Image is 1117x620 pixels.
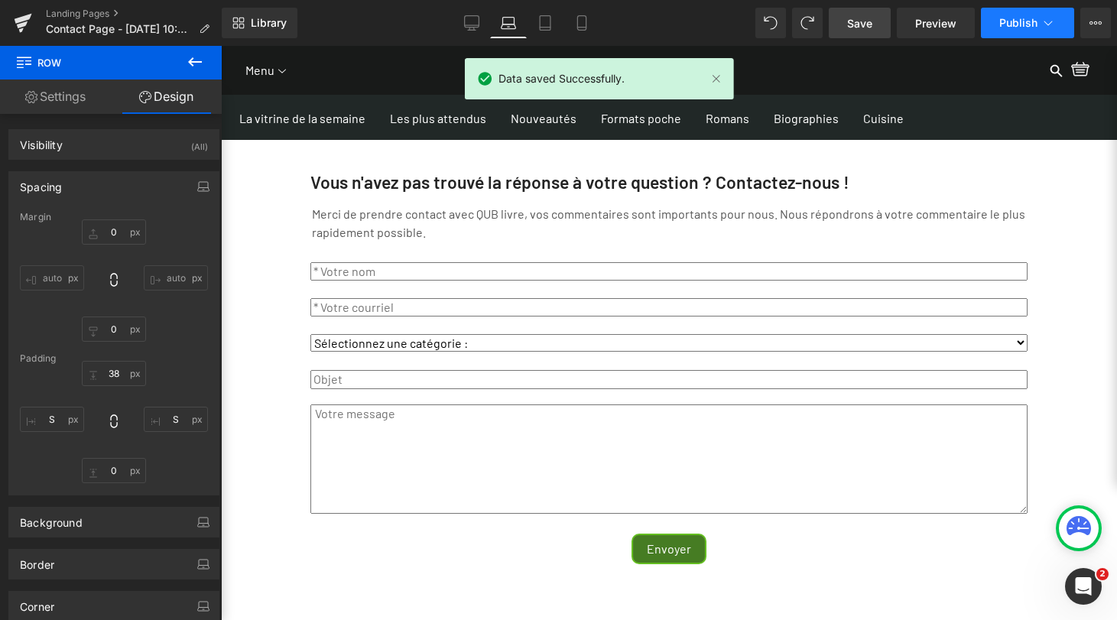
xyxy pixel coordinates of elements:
[411,488,485,518] button: Envoyer
[144,265,208,291] input: 0
[31,33,119,50] img: logo
[89,216,807,235] input: * Votre nom
[22,268,284,297] a: ❓Visit Help center
[15,46,168,80] span: Row
[150,24,180,55] img: Profile image for Sinclair
[179,24,209,55] img: Profile image for Henry
[31,425,274,456] button: Send Feedback
[897,8,975,38] a: Preview
[290,65,356,80] a: Nouveautés
[553,65,618,80] a: Biographies
[981,8,1074,38] button: Publish
[498,70,625,87] span: Data saved Successfully.
[847,15,872,31] span: Save
[82,219,146,245] input: 0
[82,316,146,342] input: 0
[414,16,479,32] img: QUB livre logo
[15,180,291,254] div: Envoyez-nous un messageNous répondons généralement en moins de 30 minutes
[31,193,255,209] div: Envoyez-nous un message
[153,477,306,538] button: Conversations
[20,407,84,432] input: 0
[18,65,144,80] a: La vitrine de la semaine
[111,80,222,114] a: Design
[55,515,99,526] span: Accueil
[31,109,275,161] p: Comment pouvons-nous vous aider ?
[380,65,460,80] a: Formats poche
[453,8,490,38] a: Desktop
[82,458,146,483] input: 0
[1080,8,1111,38] button: More
[22,297,284,325] a: Watch Youtube tutorials
[485,65,528,80] a: Romans
[792,8,823,38] button: Redo
[490,8,527,38] a: Laptop
[191,515,268,526] span: Conversations
[31,303,256,319] div: Watch Youtube tutorials
[20,265,84,291] input: 0
[1096,568,1109,580] span: 2
[144,407,208,432] input: 0
[847,12,872,37] button: Votre panier
[89,252,807,271] input: * Votre courriel
[169,65,265,80] a: Les plus attendus
[31,274,256,291] div: ❓Visit Help center
[20,550,54,571] div: Border
[46,23,193,35] span: Contact Page - [DATE] 10:03:01
[89,324,807,342] input: Objet
[251,16,287,30] span: Library
[31,331,256,347] div: Join community
[91,159,805,196] p: Merci de prendre contact avec QUB livre, vos commentaires sont importants pour nous. Nous répondr...
[46,8,222,20] a: Landing Pages
[82,361,146,386] input: 0
[755,8,786,38] button: Undo
[915,15,956,31] span: Preview
[563,8,600,38] a: Mobile
[31,403,274,419] div: Suggest features or report bugs here.
[20,212,208,222] div: Margin
[20,172,62,193] div: Spacing
[20,508,83,529] div: Background
[263,24,291,52] div: Fermer
[527,8,563,38] a: Tablet
[31,381,274,397] h2: 💡 Share your ideas
[31,209,255,241] div: Nous répondons généralement en moins de 30 minutes
[20,353,208,364] div: Padding
[24,18,69,35] button: Menu
[999,17,1037,29] span: Publish
[1065,568,1102,605] iframe: Intercom live chat
[89,125,628,147] strong: Vous n'avez pas trouvé la réponse à votre question ? Contactez-nous !
[20,130,63,151] div: Visibility
[20,592,54,613] div: Corner
[222,8,297,38] a: New Library
[642,65,683,80] a: Cuisine
[22,325,284,353] a: Join community
[191,130,208,155] div: (All)
[208,24,239,55] img: Profile image for Rukky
